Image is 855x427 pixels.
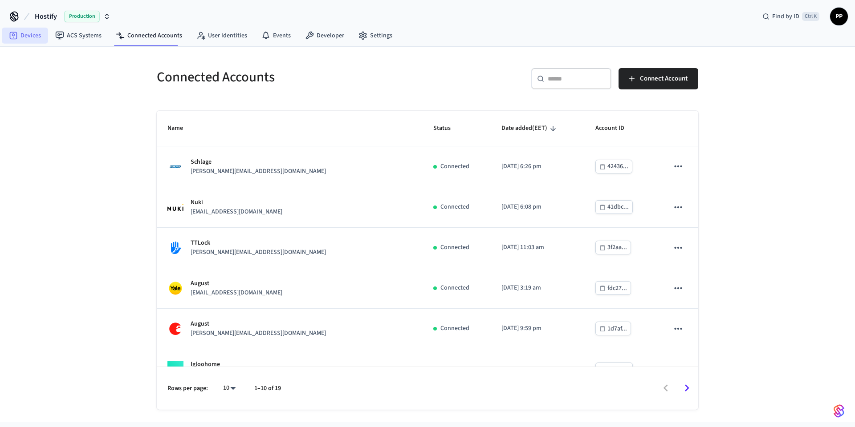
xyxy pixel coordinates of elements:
[35,11,57,22] span: Hostify
[440,324,469,333] p: Connected
[607,242,627,253] div: 3f2aa...
[191,157,326,167] p: Schlage
[64,11,100,22] span: Production
[167,121,195,135] span: Name
[607,323,627,334] div: 1d7af...
[607,364,629,375] div: 93d74...
[191,238,326,248] p: TTLock
[595,241,631,254] button: 3f2aa...
[167,361,183,377] img: igloohome_logo
[607,283,627,294] div: fdc27...
[676,378,697,399] button: Go to next page
[802,12,819,21] span: Ctrl K
[607,161,628,172] div: 42436...
[834,404,844,418] img: SeamLogoGradient.69752ec5.svg
[501,243,574,252] p: [DATE] 11:03 am
[595,160,632,173] button: 42436...
[191,279,282,288] p: August
[191,207,282,217] p: [EMAIL_ADDRESS][DOMAIN_NAME]
[595,363,633,376] button: 93d74...
[501,365,574,374] p: [DATE] 1:53 am
[298,28,351,44] a: Developer
[595,322,631,335] button: 1d7af...
[167,321,183,337] img: August Logo, Square
[501,162,574,171] p: [DATE] 6:26 pm
[440,283,469,293] p: Connected
[595,200,633,214] button: 41dbc...
[167,280,183,296] img: Yale Logo, Square
[830,8,848,25] button: PP
[254,28,298,44] a: Events
[219,382,240,395] div: 10
[501,202,574,212] p: [DATE] 6:08 pm
[755,8,826,24] div: Find by IDCtrl K
[167,240,183,256] img: TTLock Logo, Square
[254,384,281,393] p: 1–10 of 19
[831,8,847,24] span: PP
[191,288,282,298] p: [EMAIL_ADDRESS][DOMAIN_NAME]
[640,73,688,85] span: Connect Account
[191,319,326,329] p: August
[189,28,254,44] a: User Identities
[440,243,469,252] p: Connected
[595,281,631,295] button: fdc27...
[167,204,183,211] img: Nuki Logo, Square
[191,360,282,369] p: Igloohome
[2,28,48,44] a: Devices
[607,201,629,213] div: 41dbc...
[772,12,799,21] span: Find by ID
[167,384,208,393] p: Rows per page:
[351,28,399,44] a: Settings
[191,329,326,338] p: [PERSON_NAME][EMAIL_ADDRESS][DOMAIN_NAME]
[501,121,559,135] span: Date added(EET)
[157,68,422,86] h5: Connected Accounts
[501,283,574,293] p: [DATE] 3:19 am
[501,324,574,333] p: [DATE] 9:59 pm
[440,365,469,374] p: Connected
[595,121,636,135] span: Account ID
[167,159,183,175] img: Schlage Logo, Square
[191,248,326,257] p: [PERSON_NAME][EMAIL_ADDRESS][DOMAIN_NAME]
[440,202,469,212] p: Connected
[191,167,326,176] p: [PERSON_NAME][EMAIL_ADDRESS][DOMAIN_NAME]
[433,121,462,135] span: Status
[619,68,698,89] button: Connect Account
[191,198,282,207] p: Nuki
[109,28,189,44] a: Connected Accounts
[440,162,469,171] p: Connected
[48,28,109,44] a: ACS Systems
